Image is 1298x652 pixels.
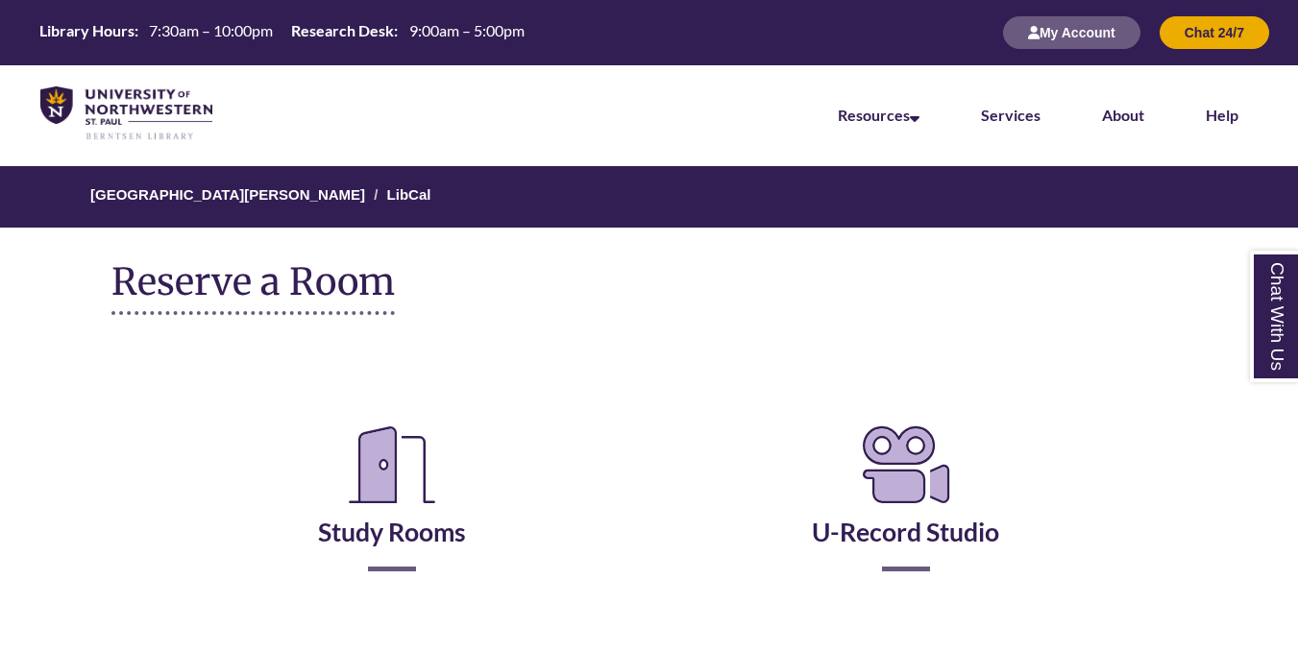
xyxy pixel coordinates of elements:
a: Chat 24/7 [1160,24,1269,40]
a: [GEOGRAPHIC_DATA][PERSON_NAME] [90,186,365,203]
a: Study Rooms [318,469,466,547]
nav: Breadcrumb [111,166,1186,228]
button: My Account [1003,16,1140,49]
a: About [1102,106,1144,124]
div: Reserve a Room [111,363,1186,628]
a: Help [1206,106,1238,124]
a: LibCal [387,186,431,203]
span: 7:30am – 10:00pm [149,21,273,39]
a: Hours Today [32,20,531,45]
table: Hours Today [32,20,531,43]
span: 9:00am – 5:00pm [409,21,525,39]
th: Research Desk: [283,20,401,41]
button: Chat 24/7 [1160,16,1269,49]
h1: Reserve a Room [111,261,395,315]
th: Library Hours: [32,20,141,41]
a: My Account [1003,24,1140,40]
a: U-Record Studio [812,469,999,547]
img: UNWSP Library Logo [40,86,212,141]
a: Services [981,106,1041,124]
a: Resources [838,106,919,124]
